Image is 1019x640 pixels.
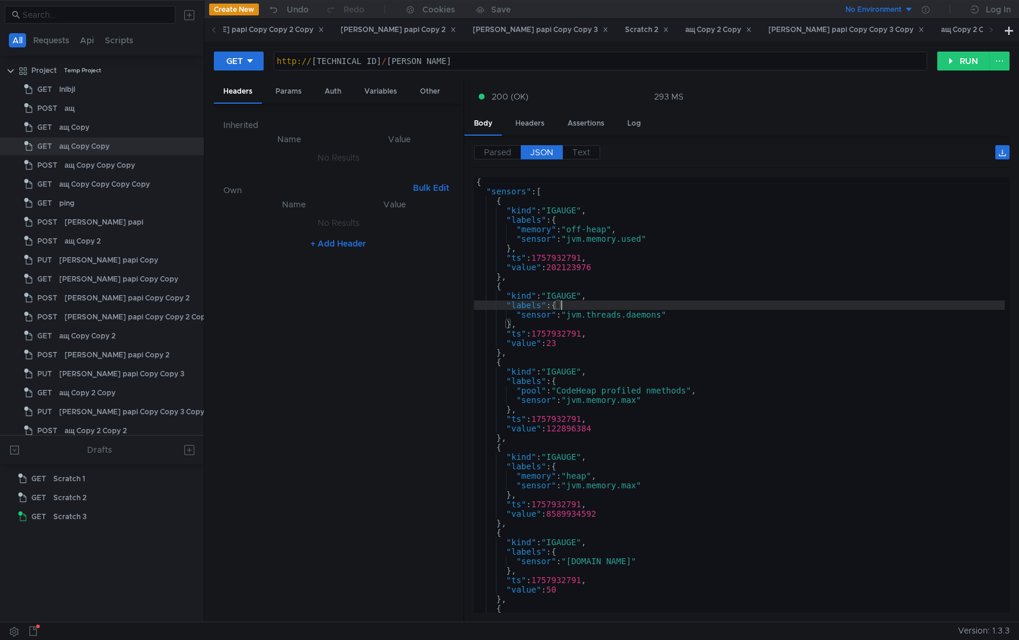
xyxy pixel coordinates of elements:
div: [PERSON_NAME] papi Copy Copy [59,270,178,288]
div: [PERSON_NAME] papi Copy Copy 2 Copy [65,308,210,326]
button: All [9,33,26,47]
div: ащ Copy Copy 2 [59,327,116,345]
div: ащ Copy Copy Copy Copy [59,175,150,193]
button: Create New [209,4,259,15]
div: ащ Copy 2 Copy [685,24,752,36]
span: PUT [37,365,52,383]
button: Api [76,33,98,47]
div: [PERSON_NAME] papi Copy Copy 3 Copy [59,403,204,421]
div: Other [411,81,450,103]
div: ащ Copy 2 Copy 2 [65,422,127,440]
nz-embed-empty: No Results [318,152,360,163]
span: Version: 1.3.3 [958,622,1010,639]
span: JSON [530,147,553,158]
span: POST [37,308,57,326]
div: Headers [214,81,262,104]
span: GET [37,194,52,212]
div: [PERSON_NAME] papi Copy 2 [341,24,456,36]
span: GET [37,384,52,402]
div: Assertions [558,113,614,135]
span: PUT [37,403,52,421]
div: Variables [355,81,406,103]
h6: Own [223,183,408,197]
div: Headers [506,113,554,135]
span: POST [37,156,57,174]
div: Cookies [422,2,455,17]
button: Requests [30,33,73,47]
h6: Inherited [223,118,454,132]
button: Undo [259,1,317,18]
span: POST [37,289,57,307]
div: [PERSON_NAME] papi Copy [59,251,158,269]
button: + Add Header [306,236,371,251]
span: POST [37,213,57,231]
th: Value [345,132,454,146]
input: Search... [23,8,168,21]
span: GET [37,175,52,193]
div: ащ Copy Copy Copy [65,156,135,174]
div: Auth [315,81,351,103]
span: GET [37,137,52,155]
div: No Environment [845,4,902,15]
nz-embed-empty: No Results [318,217,360,228]
span: POST [37,232,57,250]
span: GET [37,270,52,288]
div: Scratch 3 [53,508,86,526]
span: POST [37,422,57,440]
div: ащ Copy 2 Copy 2 [941,24,1014,36]
div: ащ Copy 2 [65,232,101,250]
span: PUT [37,251,52,269]
span: GET [37,81,52,98]
div: [PERSON_NAME] papi Copy Copy 3 [473,24,608,36]
div: ащ Copy Copy [59,137,110,155]
button: Scripts [101,33,137,47]
div: Undo [287,2,309,17]
div: Scratch 2 [53,489,86,507]
div: Log In [986,2,1011,17]
div: Save [491,5,511,14]
div: Temp Project [64,62,101,79]
div: ping [59,194,75,212]
button: RUN [937,52,990,71]
div: Body [464,113,502,136]
button: GET [214,52,264,71]
div: Scratch 1 [53,470,85,488]
span: POST [37,346,57,364]
span: 200 (OK) [492,90,528,103]
span: GET [31,489,46,507]
span: POST [37,100,57,117]
th: Name [233,132,345,146]
div: [PERSON_NAME] papi Copy Copy 3 Copy [768,24,924,36]
div: Drafts [87,443,112,457]
div: lnlbjl [59,81,75,98]
th: Value [345,197,444,212]
div: [PERSON_NAME] papi Copy Copy 2 Copy [168,24,324,36]
button: Bulk Edit [408,181,454,195]
div: ащ Copy 2 Copy [59,384,116,402]
span: GET [31,508,46,526]
span: Parsed [484,147,511,158]
div: [PERSON_NAME] papi Copy 2 [65,346,169,364]
div: Scratch 2 [625,24,669,36]
div: ащ [65,100,75,117]
span: GET [37,327,52,345]
div: [PERSON_NAME] papi Copy Copy 3 [59,365,184,383]
div: Log [618,113,651,135]
th: Name [242,197,345,212]
div: Project [31,62,57,79]
button: Redo [317,1,373,18]
span: GET [31,470,46,488]
div: Redo [344,2,364,17]
div: [PERSON_NAME] papi [65,213,143,231]
div: GET [226,55,243,68]
span: Text [572,147,590,158]
div: Params [266,81,311,103]
span: GET [37,119,52,136]
div: 293 MS [654,91,684,102]
div: ащ Copy [59,119,89,136]
div: [PERSON_NAME] papi Copy Copy 2 [65,289,190,307]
